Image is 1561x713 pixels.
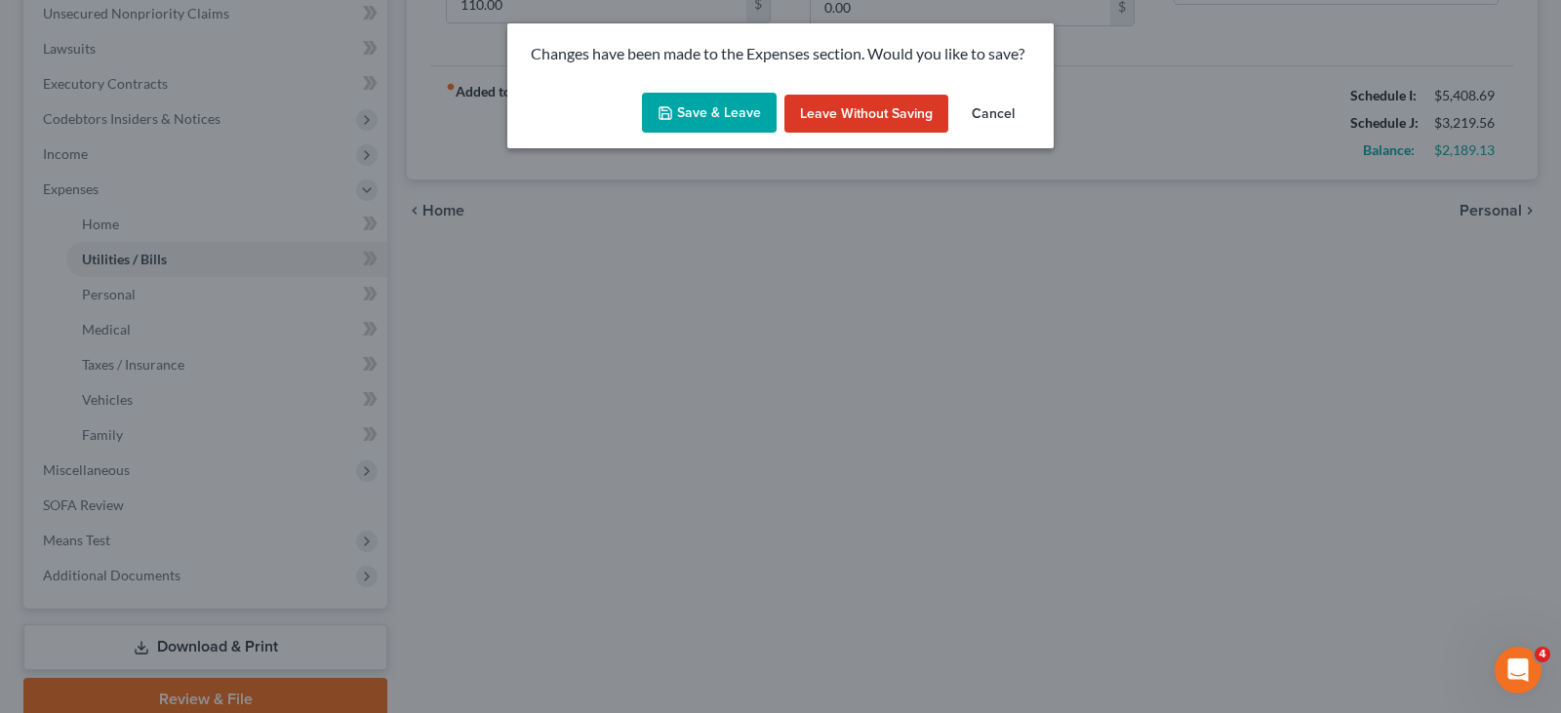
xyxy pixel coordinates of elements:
button: Save & Leave [642,93,777,134]
button: Leave without Saving [784,95,948,134]
iframe: Intercom live chat [1495,647,1541,693]
p: Changes have been made to the Expenses section. Would you like to save? [531,43,1030,65]
button: Cancel [956,95,1030,134]
span: 4 [1535,647,1550,662]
